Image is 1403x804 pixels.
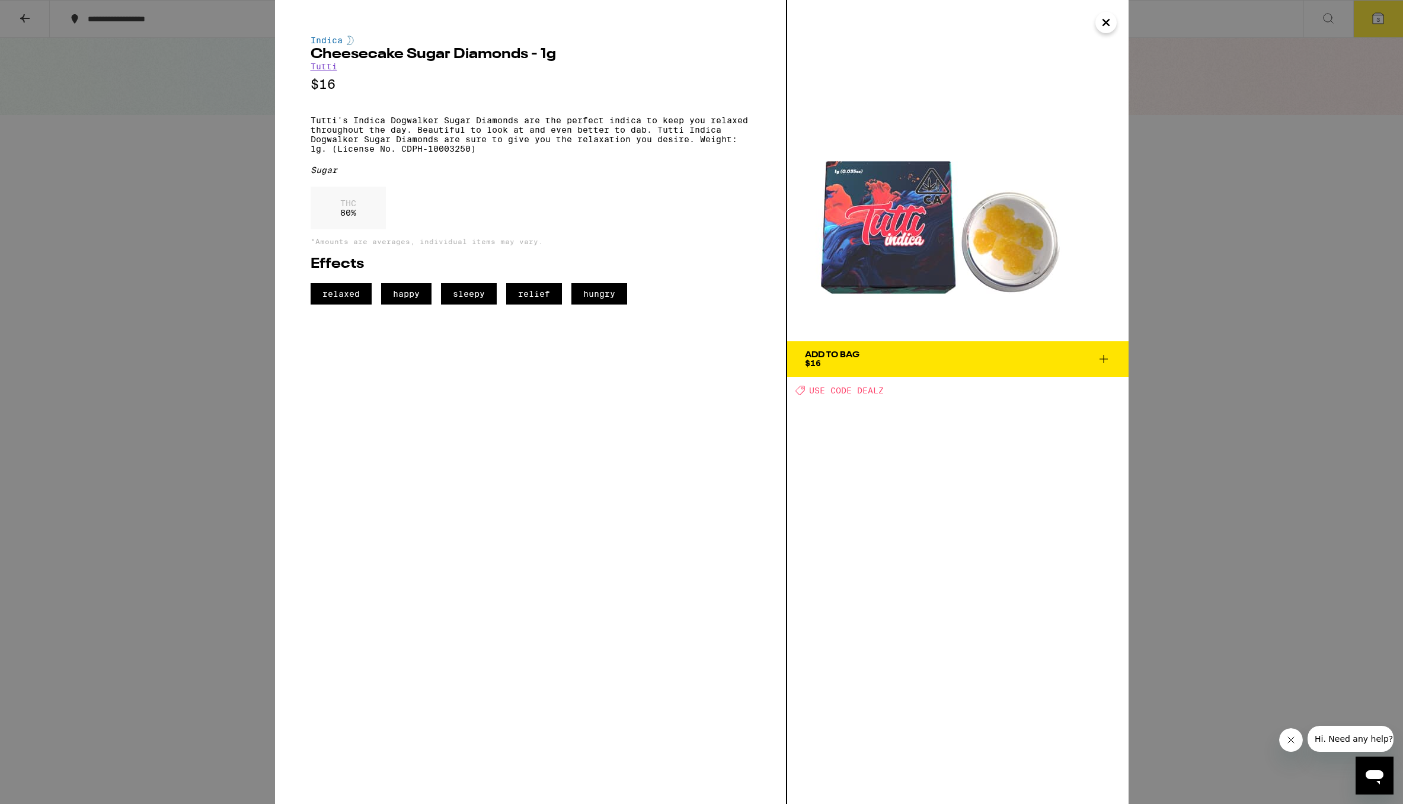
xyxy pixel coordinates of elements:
p: Tutti's Indica Dogwalker Sugar Diamonds are the perfect indica to keep you relaxed throughout the... [311,116,750,153]
button: Close [1095,12,1117,33]
iframe: Close message [1279,728,1303,752]
span: $16 [805,358,821,368]
span: hungry [571,283,627,305]
iframe: Button to launch messaging window [1356,757,1394,795]
a: Tutti [311,62,337,71]
img: indicaColor.svg [347,36,354,45]
div: Sugar [311,165,750,175]
p: *Amounts are averages, individual items may vary. [311,238,750,245]
p: $16 [311,77,750,92]
span: sleepy [441,283,497,305]
div: Add To Bag [805,351,859,359]
h2: Cheesecake Sugar Diamonds - 1g [311,47,750,62]
div: 80 % [311,187,386,229]
span: relief [506,283,562,305]
p: THC [340,198,356,208]
div: Indica [311,36,750,45]
iframe: Message from company [1308,726,1394,752]
span: relaxed [311,283,372,305]
h2: Effects [311,257,750,271]
span: happy [381,283,432,305]
span: USE CODE DEALZ [809,386,884,395]
button: Add To Bag$16 [787,341,1129,377]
